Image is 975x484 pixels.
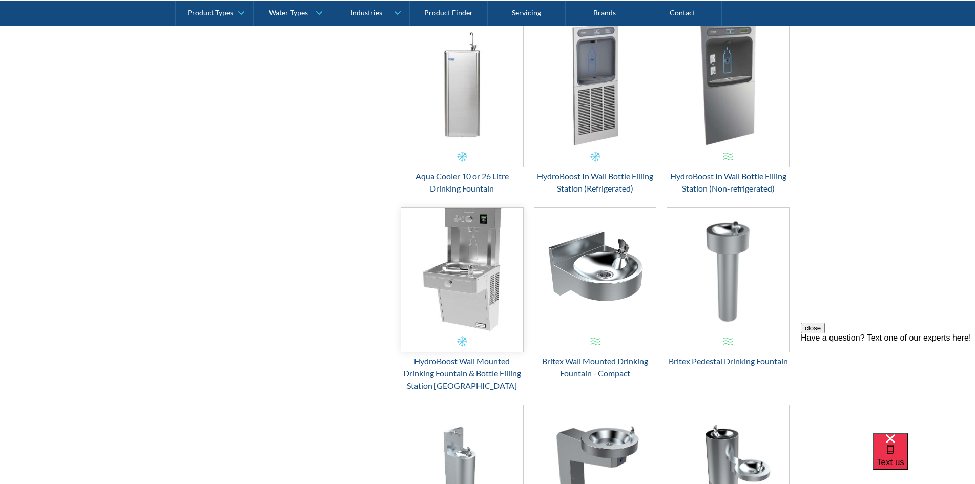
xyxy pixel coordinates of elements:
[401,23,523,146] img: Aqua Cooler 10 or 26 Litre Drinking Fountain
[269,8,308,17] div: Water Types
[401,170,524,195] div: Aqua Cooler 10 or 26 Litre Drinking Fountain
[667,207,790,367] a: Britex Pedestal Drinking FountainBritex Pedestal Drinking Fountain
[534,23,657,195] a: HydroBoost In Wall Bottle Filling Station (Refrigerated)HydroBoost In Wall Bottle Filling Station...
[667,23,789,146] img: HydroBoost In Wall Bottle Filling Station (Non-refrigerated)
[534,23,656,146] img: HydroBoost In Wall Bottle Filling Station (Refrigerated)
[801,323,975,446] iframe: podium webchat widget prompt
[534,170,657,195] div: HydroBoost In Wall Bottle Filling Station (Refrigerated)
[667,208,789,331] img: Britex Pedestal Drinking Fountain
[534,208,656,331] img: Britex Wall Mounted Drinking Fountain - Compact
[534,207,657,380] a: Britex Wall Mounted Drinking Fountain - Compact Britex Wall Mounted Drinking Fountain - Compact
[667,170,790,195] div: HydroBoost In Wall Bottle Filling Station (Non-refrigerated)
[873,433,975,484] iframe: podium webchat widget bubble
[188,8,233,17] div: Product Types
[401,355,524,392] div: HydroBoost Wall Mounted Drinking Fountain & Bottle Filling Station [GEOGRAPHIC_DATA]
[350,8,382,17] div: Industries
[401,23,524,195] a: Aqua Cooler 10 or 26 Litre Drinking FountainAqua Cooler 10 or 26 Litre Drinking Fountain
[667,355,790,367] div: Britex Pedestal Drinking Fountain
[534,355,657,380] div: Britex Wall Mounted Drinking Fountain - Compact
[401,208,523,331] img: HydroBoost Wall Mounted Drinking Fountain & Bottle Filling Station Vandal Resistant
[667,23,790,195] a: HydroBoost In Wall Bottle Filling Station (Non-refrigerated)HydroBoost In Wall Bottle Filling Sta...
[401,207,524,392] a: HydroBoost Wall Mounted Drinking Fountain & Bottle Filling Station Vandal ResistantHydroBoost Wal...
